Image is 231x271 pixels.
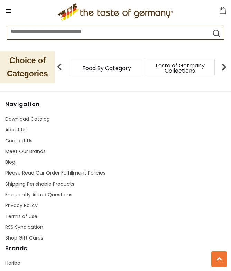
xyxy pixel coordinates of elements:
a: Frequently Asked Questions [5,191,72,198]
a: Shop Gift Cards [5,234,43,241]
a: Food By Category [82,66,131,71]
a: RSS Syndication [5,224,43,231]
a: About Us [5,126,27,133]
h4: Navigation [5,101,111,108]
a: Download Catalog [5,115,50,122]
a: Shipping Perishable Products [5,180,74,187]
a: Contact Us [5,137,33,144]
h4: Brands [5,245,111,252]
a: Meet Our Brands [5,148,46,155]
a: Taste of Germany Collections [152,63,207,73]
a: Blog [5,159,15,166]
a: Please Read Our Order Fulfillment Policies [5,169,105,176]
img: next arrow [217,60,231,74]
img: previous arrow [53,60,66,74]
a: Terms of Use [5,213,37,220]
a: Privacy Policy [5,202,38,209]
a: Haribo [5,260,20,267]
